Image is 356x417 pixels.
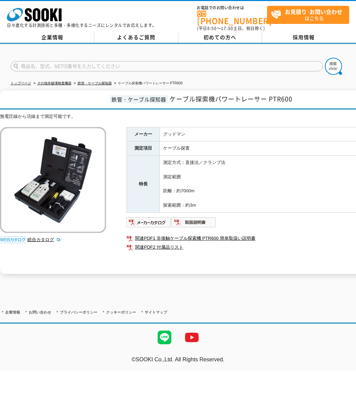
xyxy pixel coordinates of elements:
input: 商品名、型式、NETIS番号を入力してください [11,61,323,71]
a: サイトマップ [145,310,167,314]
img: YouTube [178,324,206,351]
li: ケーブル探索機パワートレーサー PTR600 [113,80,183,87]
a: トップページ [11,81,31,85]
span: はこちら [271,6,349,23]
a: その他非破壊検査機器 [37,81,71,85]
strong: お見積り･お問い合わせ [285,8,342,16]
a: 企業情報 [11,32,94,43]
span: 鉄管・ケーブル探知器 [110,95,168,103]
a: 取扱説明書 [171,221,216,226]
a: お見積り･お問い合わせはこちら [267,6,349,24]
th: 特長 [127,156,160,213]
a: よくあるご質問 [94,32,178,43]
a: クッキーポリシー [106,310,136,314]
a: お問い合わせ [29,310,51,314]
a: 初めての方へ [178,32,262,43]
a: テストMail [330,364,356,370]
p: 日々進化する計測技術と多種・多様化するニーズにレンタルでお応えします。 [7,23,157,27]
a: 企業情報 [5,310,20,314]
span: 8:50 [207,25,217,31]
img: メーカーカタログ [127,217,171,228]
span: 初めての方へ [203,33,236,41]
a: 採用情報 [262,32,346,43]
span: ケーブル探索機パワートレーサー PTR600 [170,94,292,103]
a: プライバシーポリシー [60,310,97,314]
a: 総合カタログ [27,237,61,242]
a: [PHONE_NUMBER] [197,11,267,25]
span: 17:30 [221,25,233,31]
span: お電話でのお問い合わせは [197,6,267,10]
th: 測定項目 [127,141,160,156]
img: btn_search.png [325,58,342,75]
a: 鉄管・ケーブル探知器 [78,81,112,85]
th: メーカー [127,127,160,141]
img: 取扱説明書 [171,217,216,228]
a: メーカーカタログ [127,221,171,226]
span: (平日 ～ 土日、祝日除く) [197,25,265,31]
img: LINE [151,324,178,351]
